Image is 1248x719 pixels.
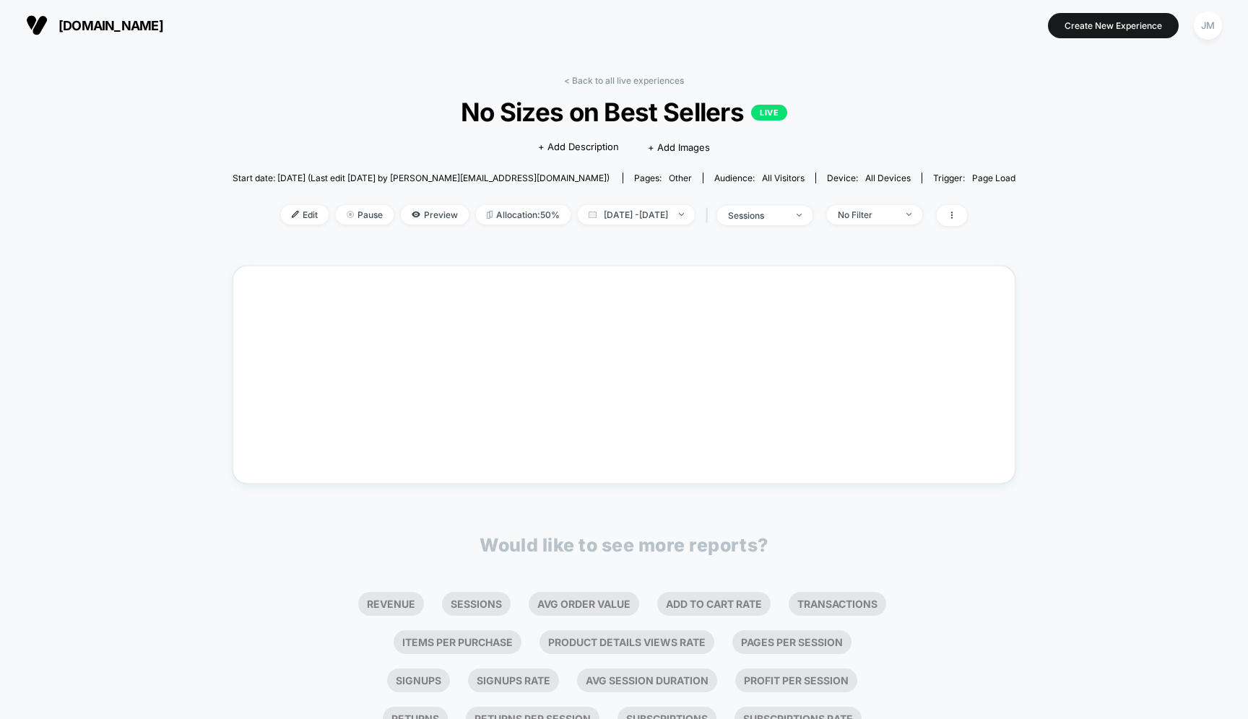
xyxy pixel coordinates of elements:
[401,205,469,225] span: Preview
[58,18,163,33] span: [DOMAIN_NAME]
[589,211,597,218] img: calendar
[480,534,768,556] p: Would like to see more reports?
[387,668,450,692] li: Signups
[233,173,610,183] span: Start date: [DATE] (Last edit [DATE] by [PERSON_NAME][EMAIL_ADDRESS][DOMAIN_NAME])
[634,173,692,183] div: Pages:
[22,14,168,37] button: [DOMAIN_NAME]
[906,213,911,216] img: end
[476,205,571,225] span: Allocation: 50%
[1189,11,1226,40] button: JM
[529,592,639,616] li: Avg Order Value
[714,173,805,183] div: Audience:
[358,592,424,616] li: Revenue
[272,97,976,127] span: No Sizes on Best Sellers
[538,140,619,154] span: + Add Description
[797,214,802,217] img: end
[1048,13,1179,38] button: Create New Experience
[732,630,851,654] li: Pages Per Session
[789,592,886,616] li: Transactions
[468,668,559,692] li: Signups Rate
[702,205,717,226] span: |
[762,173,805,183] span: All Visitors
[578,205,695,225] span: [DATE] - [DATE]
[679,213,684,216] img: end
[577,668,717,692] li: Avg Session Duration
[933,173,1015,183] div: Trigger:
[292,211,299,218] img: edit
[669,173,692,183] span: other
[657,592,771,616] li: Add To Cart Rate
[347,211,354,218] img: end
[735,668,857,692] li: Profit Per Session
[394,630,521,654] li: Items Per Purchase
[336,205,394,225] span: Pause
[728,210,786,221] div: sessions
[815,173,922,183] span: Device:
[838,209,896,220] div: No Filter
[1194,12,1222,40] div: JM
[26,14,48,36] img: Visually logo
[648,141,710,153] span: + Add Images
[442,592,511,616] li: Sessions
[751,105,787,121] p: LIVE
[972,173,1015,183] span: Page Load
[281,205,329,225] span: Edit
[865,173,911,183] span: all devices
[539,630,714,654] li: Product Details Views Rate
[487,211,493,219] img: rebalance
[564,75,684,86] a: < Back to all live experiences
